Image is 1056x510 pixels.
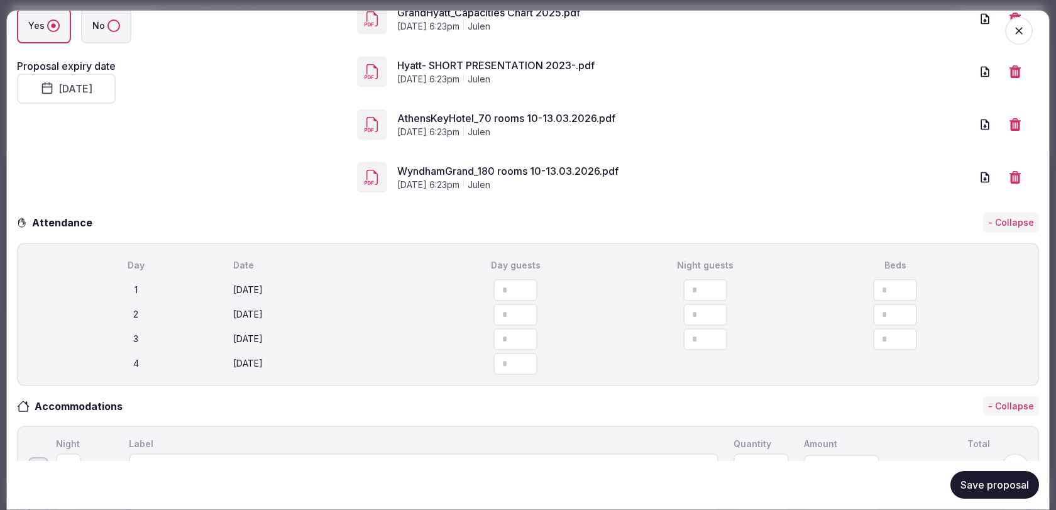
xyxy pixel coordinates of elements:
[950,472,1039,499] button: Save proposal
[468,179,490,192] span: julen
[233,333,418,346] div: [DATE]
[983,213,1039,233] button: - Collapse
[397,58,971,74] a: Hyatt- SHORT PRESENTATION 2023-.pdf
[53,438,116,452] div: Night
[43,358,228,370] div: 4
[43,333,228,346] div: 3
[17,74,116,104] button: [DATE]
[468,74,490,86] span: julen
[423,259,608,272] div: Day guests
[397,111,971,126] a: AthensKeyHotel_70 rooms 10-13.03.2026.pdf
[397,164,971,179] a: WyndhamGrand_180 rooms 10-13.03.2026.pdf
[397,126,459,139] span: [DATE] 6:23pm
[613,259,798,272] div: Night guests
[468,126,490,139] span: julen
[17,60,116,72] label: Proposal expiry date
[126,438,721,452] div: Label
[983,396,1039,416] button: - Collapse
[27,215,102,230] h3: Attendance
[731,438,791,452] div: Quantity
[233,284,418,297] div: [DATE]
[233,358,418,370] div: [DATE]
[892,438,993,452] div: Total
[233,309,418,321] div: [DATE]
[43,284,228,297] div: 1
[397,74,459,86] span: [DATE] 6:23pm
[397,179,459,192] span: [DATE] 6:23pm
[233,259,418,272] div: Date
[43,309,228,321] div: 2
[43,259,228,272] div: Day
[30,399,135,414] h3: Accommodations
[801,438,882,452] div: Amount
[803,259,987,272] div: Beds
